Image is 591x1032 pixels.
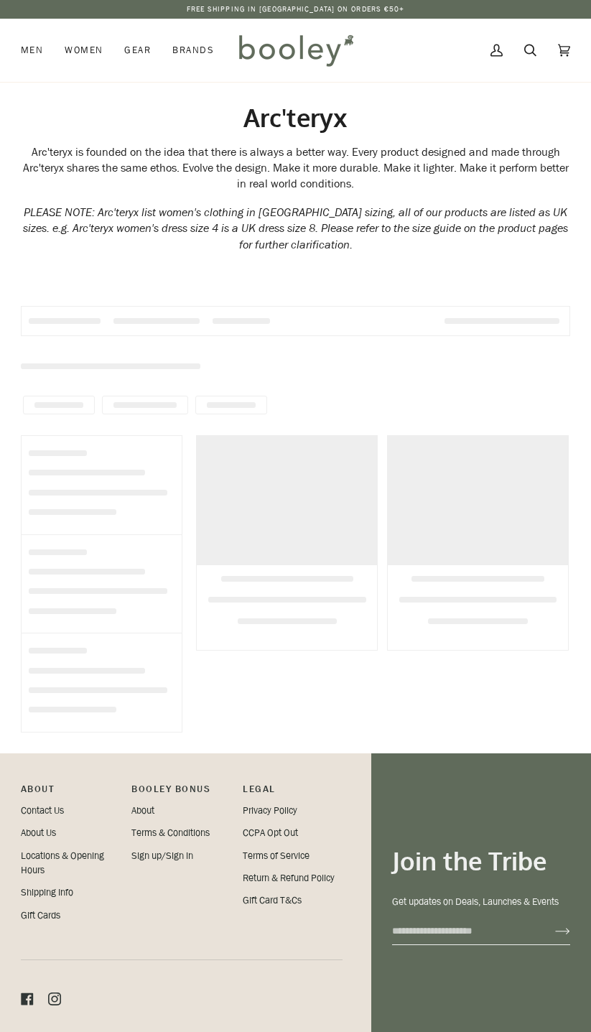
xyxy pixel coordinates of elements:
div: Arc'teryx is founded on the idea that there is always a better way. Every product designed and ma... [21,144,570,192]
p: Get updates on Deals, Launches & Events [392,895,571,909]
a: Return & Refund Policy [243,871,335,885]
a: Locations & Opening Hours [21,849,104,877]
p: Free Shipping in [GEOGRAPHIC_DATA] on Orders €50+ [187,4,405,15]
a: Gift Card T&Cs [243,893,302,907]
a: CCPA Opt Out [243,826,298,840]
button: Join [532,920,570,943]
span: Men [21,43,43,57]
a: Contact Us [21,804,64,817]
input: your-email@example.com [392,918,533,944]
em: PLEASE NOTE: Arc'teryx list women's clothing in [GEOGRAPHIC_DATA] sizing, all of our products are... [23,205,568,251]
a: Privacy Policy [243,804,297,817]
h3: Join the Tribe [392,845,571,876]
a: Sign up/Sign in [131,849,193,863]
span: Women [65,43,103,57]
a: Terms of Service [243,849,310,863]
a: About Us [21,826,56,840]
img: Booley [233,29,358,71]
span: Gear [124,43,151,57]
a: Gear [113,19,162,82]
a: About [131,804,154,817]
span: Brands [172,43,214,57]
a: Gift Cards [21,908,60,922]
p: Booley Bonus [131,782,231,804]
a: Men [21,19,54,82]
a: Shipping Info [21,885,73,899]
a: Brands [162,19,225,82]
p: Pipeline_Footer Main [21,782,121,804]
h1: Arc'teryx [21,102,570,133]
a: Terms & Conditions [131,826,210,840]
a: Women [54,19,113,82]
p: Pipeline_Footer Sub [243,782,343,804]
